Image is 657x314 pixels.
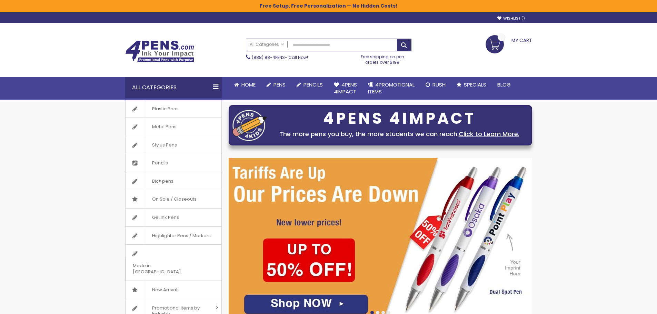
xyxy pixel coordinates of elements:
a: 4PROMOTIONALITEMS [362,77,420,100]
span: Pencils [145,154,175,172]
a: Plastic Pens [126,100,221,118]
div: 4PENS 4IMPACT [270,111,528,126]
img: four_pen_logo.png [232,110,267,141]
a: Metal Pens [126,118,221,136]
a: Blog [492,77,516,92]
span: Stylus Pens [145,136,184,154]
a: Gel Ink Pens [126,209,221,226]
span: New Arrivals [145,281,187,299]
span: Bic® pens [145,172,180,190]
span: Metal Pens [145,118,183,136]
span: Blog [497,81,511,88]
a: (888) 88-4PENS [252,54,285,60]
a: Made in [GEOGRAPHIC_DATA] [126,245,221,281]
a: On Sale / Closeouts [126,190,221,208]
a: Bic® pens [126,172,221,190]
img: 4Pens Custom Pens and Promotional Products [125,40,194,62]
div: The more pens you buy, the more students we can reach. [270,129,528,139]
span: Home [241,81,256,88]
span: Highlighter Pens / Markers [145,227,218,245]
a: 4Pens4impact [328,77,362,100]
div: All Categories [125,77,222,98]
a: Pencils [291,77,328,92]
span: 4PROMOTIONAL ITEMS [368,81,415,95]
a: Pencils [126,154,221,172]
div: Free shipping on pen orders over $199 [354,51,411,65]
a: Pens [261,77,291,92]
a: Home [229,77,261,92]
a: Specials [451,77,492,92]
span: - Call Now! [252,54,308,60]
span: Specials [464,81,486,88]
a: Highlighter Pens / Markers [126,227,221,245]
span: On Sale / Closeouts [145,190,203,208]
span: Gel Ink Pens [145,209,186,226]
span: Rush [432,81,446,88]
a: Click to Learn More. [459,130,519,138]
span: All Categories [250,42,284,47]
a: All Categories [246,39,288,50]
span: Plastic Pens [145,100,186,118]
span: Pens [273,81,286,88]
a: Rush [420,77,451,92]
a: Wishlist [497,16,525,21]
span: Made in [GEOGRAPHIC_DATA] [126,257,204,281]
span: 4Pens 4impact [334,81,357,95]
span: Pencils [303,81,323,88]
a: Stylus Pens [126,136,221,154]
a: New Arrivals [126,281,221,299]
